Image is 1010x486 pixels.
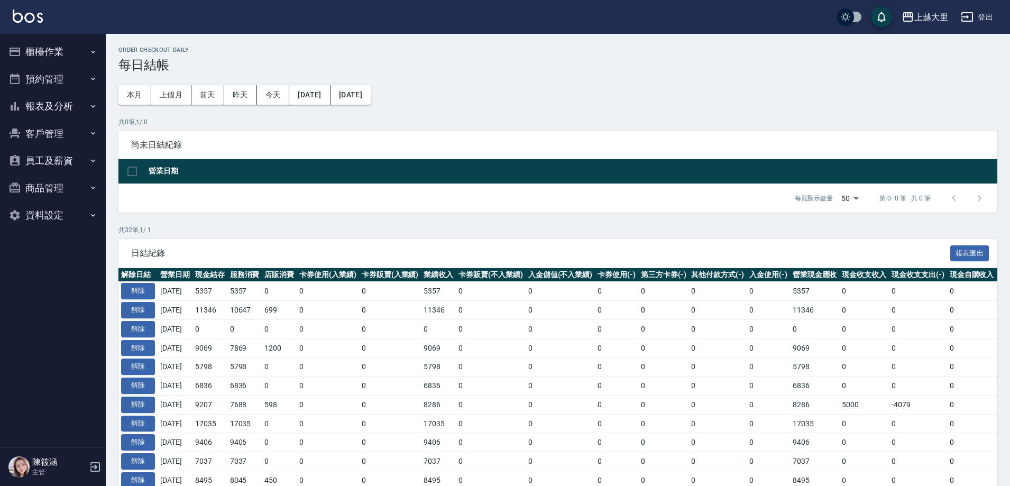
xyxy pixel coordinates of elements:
[456,377,526,396] td: 0
[289,85,330,105] button: [DATE]
[192,357,227,377] td: 5798
[747,319,790,338] td: 0
[638,282,689,301] td: 0
[889,452,947,471] td: 0
[158,357,192,377] td: [DATE]
[790,301,840,320] td: 11346
[688,282,747,301] td: 0
[526,395,595,414] td: 0
[158,433,192,452] td: [DATE]
[456,301,526,320] td: 0
[227,338,262,357] td: 7869
[688,338,747,357] td: 0
[595,433,638,452] td: 0
[297,452,359,471] td: 0
[227,395,262,414] td: 7688
[262,452,297,471] td: 0
[421,414,456,433] td: 17035
[456,338,526,357] td: 0
[262,268,297,282] th: 店販消費
[638,338,689,357] td: 0
[359,414,421,433] td: 0
[359,338,421,357] td: 0
[889,414,947,433] td: 0
[191,85,224,105] button: 前天
[32,457,86,467] h5: 陳筱涵
[4,201,102,229] button: 資料設定
[790,377,840,396] td: 6836
[118,225,997,235] p: 共 32 筆, 1 / 1
[359,319,421,338] td: 0
[688,301,747,320] td: 0
[947,414,997,433] td: 0
[897,6,952,28] button: 上越大里
[747,357,790,377] td: 0
[158,377,192,396] td: [DATE]
[889,377,947,396] td: 0
[638,377,689,396] td: 0
[227,301,262,320] td: 10647
[638,414,689,433] td: 0
[456,395,526,414] td: 0
[359,377,421,396] td: 0
[158,319,192,338] td: [DATE]
[4,93,102,120] button: 報表及分析
[121,453,155,470] button: 解除
[889,319,947,338] td: 0
[747,338,790,357] td: 0
[192,268,227,282] th: 現金結存
[688,357,747,377] td: 0
[595,414,638,433] td: 0
[638,357,689,377] td: 0
[121,302,155,318] button: 解除
[839,357,889,377] td: 0
[146,159,997,184] th: 營業日期
[595,301,638,320] td: 0
[421,268,456,282] th: 業績收入
[421,452,456,471] td: 7037
[262,414,297,433] td: 0
[526,268,595,282] th: 入金儲值(不入業績)
[747,377,790,396] td: 0
[790,357,840,377] td: 5798
[118,47,997,53] h2: Order checkout daily
[947,282,997,301] td: 0
[4,38,102,66] button: 櫃檯作業
[839,414,889,433] td: 0
[839,268,889,282] th: 現金收支收入
[947,301,997,320] td: 0
[526,282,595,301] td: 0
[871,6,892,27] button: save
[790,414,840,433] td: 17035
[595,282,638,301] td: 0
[4,66,102,93] button: 預約管理
[121,378,155,394] button: 解除
[889,301,947,320] td: 0
[421,377,456,396] td: 6836
[158,301,192,320] td: [DATE]
[879,194,931,203] p: 第 0–0 筆 共 0 筆
[421,338,456,357] td: 9069
[957,7,997,27] button: 登出
[747,268,790,282] th: 入金使用(-)
[889,395,947,414] td: -4079
[224,85,257,105] button: 昨天
[227,282,262,301] td: 5357
[192,395,227,414] td: 9207
[421,357,456,377] td: 5798
[421,301,456,320] td: 11346
[950,247,989,258] a: 報表匯出
[297,301,359,320] td: 0
[456,319,526,338] td: 0
[638,319,689,338] td: 0
[192,414,227,433] td: 17035
[638,433,689,452] td: 0
[839,377,889,396] td: 0
[359,395,421,414] td: 0
[192,282,227,301] td: 5357
[297,395,359,414] td: 0
[297,338,359,357] td: 0
[118,268,158,282] th: 解除日結
[262,301,297,320] td: 699
[947,319,997,338] td: 0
